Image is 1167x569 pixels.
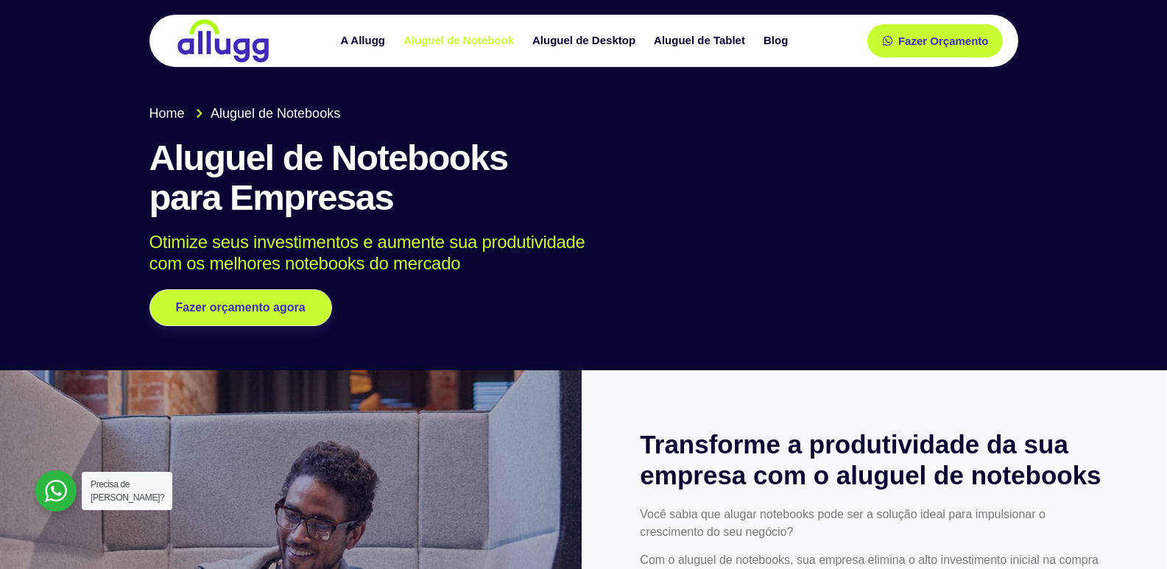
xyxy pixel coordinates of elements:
img: locação de TI é Allugg [175,18,271,63]
a: Aluguel de Notebook [396,28,525,54]
span: Fazer orçamento agora [176,302,306,314]
a: Aluguel de Tablet [646,28,756,54]
p: Você sabia que alugar notebooks pode ser a solução ideal para impulsionar o crescimento do seu ne... [640,506,1108,541]
p: Otimize seus investimentos e aumente sua produtividade com os melhores notebooks do mercado [149,232,997,275]
span: Home [149,104,185,124]
a: Fazer Orçamento [867,24,1004,57]
a: Blog [756,28,799,54]
span: Aluguel de Notebooks [207,104,340,124]
h1: Aluguel de Notebooks para Empresas [149,138,1018,218]
a: Fazer orçamento agora [149,289,332,326]
a: Aluguel de Desktop [525,28,646,54]
span: Precisa de [PERSON_NAME]? [91,479,164,503]
h2: Transforme a produtividade da sua empresa com o aluguel de notebooks [640,429,1108,491]
a: A Allugg [333,28,396,54]
span: Fazer Orçamento [898,35,989,46]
